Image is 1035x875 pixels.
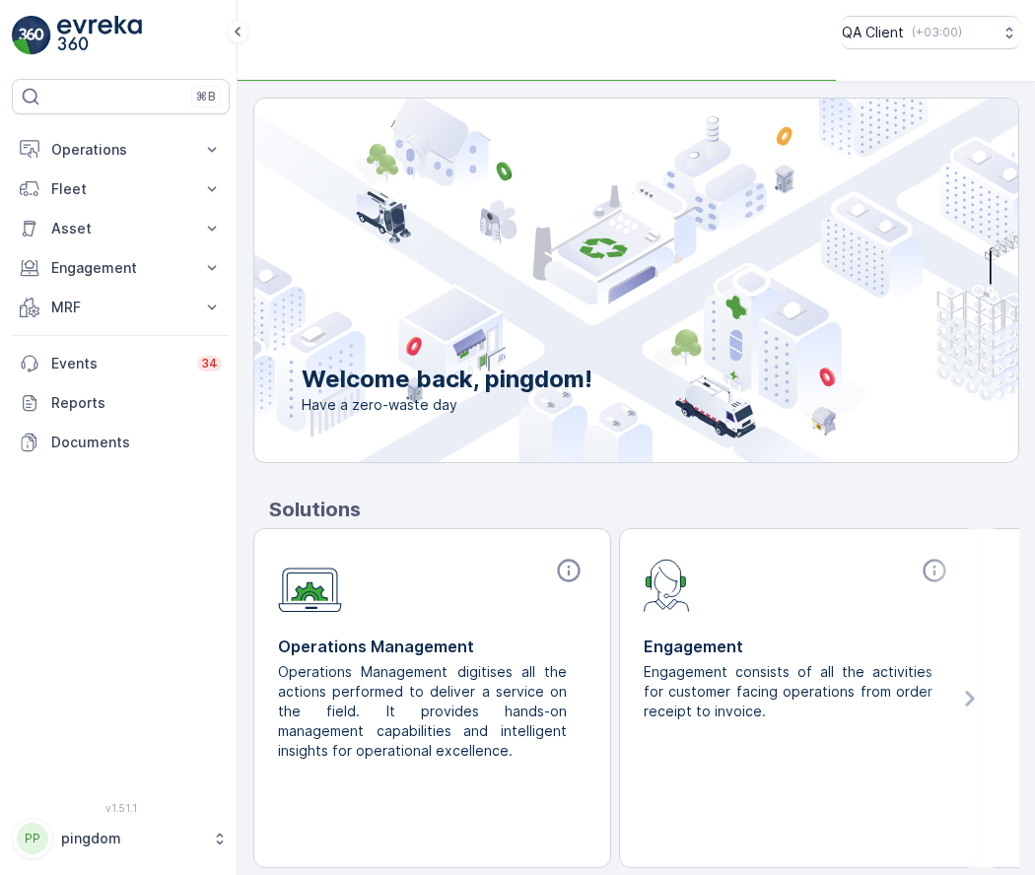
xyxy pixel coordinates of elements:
img: city illustration [166,99,1018,462]
p: Documents [51,433,222,452]
span: v 1.51.1 [12,802,230,814]
button: Operations [12,130,230,169]
p: Operations [51,140,190,160]
p: 34 [201,356,218,371]
button: Fleet [12,169,230,209]
button: Engagement [12,248,230,288]
button: PPpingdom [12,818,230,859]
span: Have a zero-waste day [302,395,592,415]
button: Asset [12,209,230,248]
p: Engagement consists of all the activities for customer facing operations from order receipt to in... [644,662,936,721]
p: QA Client [842,23,904,42]
img: module-icon [644,557,690,612]
a: Documents [12,423,230,462]
p: Fleet [51,179,190,199]
button: MRF [12,288,230,327]
button: QA Client(+03:00) [842,16,1019,49]
p: Reports [51,393,222,413]
p: Events [51,354,185,373]
img: logo [12,16,51,55]
p: MRF [51,298,190,317]
p: ( +03:00 ) [912,25,962,40]
p: Engagement [644,635,952,658]
p: Operations Management digitises all the actions performed to deliver a service on the field. It p... [278,662,571,761]
a: Events34 [12,344,230,383]
p: ⌘B [196,89,216,104]
p: Welcome back, pingdom! [302,364,592,395]
div: PP [17,823,48,854]
img: logo_light-DOdMpM7g.png [57,16,142,55]
img: module-icon [278,557,342,613]
p: Solutions [269,495,1019,524]
p: Asset [51,219,190,238]
p: Operations Management [278,635,586,658]
a: Reports [12,383,230,423]
p: pingdom [61,829,202,848]
p: Engagement [51,258,190,278]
